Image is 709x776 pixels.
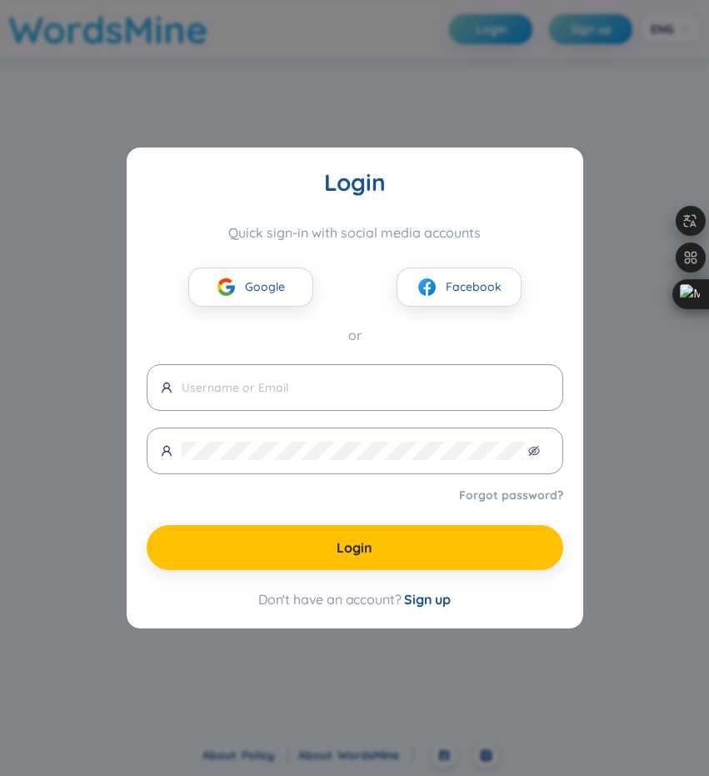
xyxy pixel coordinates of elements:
[417,277,437,298] img: facebook
[216,277,237,298] img: google
[147,525,563,570] button: Login
[147,590,563,608] div: Don't have an account?
[404,591,451,608] span: Sign up
[188,268,313,307] button: googleGoogle
[161,382,172,393] span: user
[182,378,549,397] input: Username or Email
[147,325,563,346] div: or
[397,268,522,307] button: facebookFacebook
[446,278,502,296] span: Facebook
[161,445,172,457] span: user
[528,445,540,457] span: eye-invisible
[337,538,372,557] span: Login
[459,487,563,503] a: Forgot password?
[147,224,563,241] div: Quick sign-in with social media accounts
[245,278,285,296] span: Google
[147,168,563,198] div: Login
